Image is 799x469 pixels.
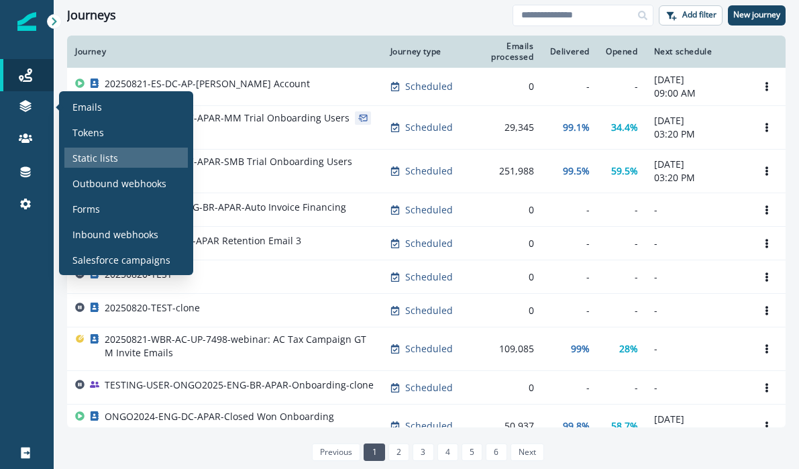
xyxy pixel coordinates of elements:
[611,164,638,178] p: 59.5%
[606,203,638,217] div: -
[654,87,740,100] p: 09:00 AM
[105,301,200,315] p: 20250820-TEST-clone
[511,444,544,461] a: Next page
[470,164,533,178] div: 251,988
[413,444,433,461] a: Page 3
[64,199,188,219] a: Forms
[654,304,740,317] p: -
[64,97,188,117] a: Emails
[563,121,590,134] p: 99.1%
[756,416,778,436] button: Options
[64,250,188,270] a: Salesforce campaigns
[654,127,740,141] p: 03:20 PM
[72,100,102,114] p: Emails
[470,304,533,317] div: 0
[309,444,544,461] ul: Pagination
[67,294,786,327] a: 20250820-TEST-cloneScheduled0---Options
[654,381,740,395] p: -
[563,164,590,178] p: 99.5%
[72,176,166,191] p: Outbound webhooks
[654,73,740,87] p: [DATE]
[67,260,786,294] a: 20250820-TESTScheduled0---Options
[606,381,638,395] div: -
[550,46,590,57] div: Delivered
[64,173,188,193] a: Outbound webhooks
[105,201,346,214] p: DEV_ONGO2025-ENG-BR-APAR-Auto Invoice Financing
[606,270,638,284] div: -
[756,378,778,398] button: Options
[606,46,638,57] div: Opened
[67,405,786,448] a: ONGO2024-ENG-DC-APAR-Closed Won Onboarding#Production#ContactScheduled50,93799.8%58.7%[DATE]12:00...
[67,68,786,106] a: 20250821-ES-DC-AP-[PERSON_NAME] AccountScheduled0--[DATE]09:00 AMOptions
[756,76,778,97] button: Options
[756,200,778,220] button: Options
[619,342,638,356] p: 28%
[654,158,740,171] p: [DATE]
[64,122,188,142] a: Tokens
[733,10,780,19] p: New journey
[405,203,453,217] p: Scheduled
[405,342,453,356] p: Scheduled
[64,224,188,244] a: Inbound webhooks
[606,237,638,250] div: -
[756,267,778,287] button: Options
[405,237,453,250] p: Scheduled
[654,342,740,356] p: -
[67,106,786,150] a: ONGO2024-ENG-DC-APAR-MM Trial Onboarding Users#user#ProductionScheduled29,34599.1%34.4%[DATE]03:2...
[67,193,786,227] a: DEV_ONGO2025-ENG-BR-APAR-Auto Invoice FinancingScheduled0---Options
[659,5,723,25] button: Add filter
[437,444,458,461] a: Page 4
[654,426,740,439] p: 12:00 PM
[67,227,786,260] a: 20250821-ES-DC-AP-APAR Retention Email 3Scheduled0---Options
[105,234,301,248] p: 20250821-ES-DC-AP-APAR Retention Email 3
[67,8,116,23] h1: Journeys
[606,304,638,317] div: -
[17,12,36,31] img: Inflection
[105,111,350,125] p: ONGO2024-ENG-DC-APAR-MM Trial Onboarding Users
[606,80,638,93] div: -
[654,270,740,284] p: -
[550,237,590,250] div: -
[72,227,158,242] p: Inbound webhooks
[756,301,778,321] button: Options
[550,304,590,317] div: -
[64,148,188,168] a: Static lists
[67,150,786,193] a: ONGO2024-ENG-DC-APAR-SMB Trial Onboarding Users#user#ProductionScheduled251,98899.5%59.5%[DATE]03...
[654,171,740,185] p: 03:20 PM
[550,270,590,284] div: -
[563,419,590,433] p: 99.8%
[105,77,310,91] p: 20250821-ES-DC-AP-[PERSON_NAME] Account
[756,339,778,359] button: Options
[105,410,334,423] p: ONGO2024-ENG-DC-APAR-Closed Won Onboarding
[470,203,533,217] div: 0
[470,381,533,395] div: 0
[470,237,533,250] div: 0
[75,46,374,57] div: Journey
[728,5,786,25] button: New journey
[486,444,507,461] a: Page 6
[405,80,453,93] p: Scheduled
[550,80,590,93] div: -
[405,419,453,433] p: Scheduled
[72,253,170,267] p: Salesforce campaigns
[470,121,533,134] div: 29,345
[654,237,740,250] p: -
[756,233,778,254] button: Options
[72,202,100,216] p: Forms
[405,270,453,284] p: Scheduled
[405,304,453,317] p: Scheduled
[654,114,740,127] p: [DATE]
[550,381,590,395] div: -
[756,161,778,181] button: Options
[390,46,454,57] div: Journey type
[571,342,590,356] p: 99%
[470,80,533,93] div: 0
[105,333,374,360] p: 20250821-WBR-AC-UP-7498-webinar: AC Tax Campaign GTM Invite Emails
[388,444,409,461] a: Page 2
[405,121,453,134] p: Scheduled
[462,444,482,461] a: Page 5
[405,164,453,178] p: Scheduled
[654,203,740,217] p: -
[470,419,533,433] div: 50,937
[405,381,453,395] p: Scheduled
